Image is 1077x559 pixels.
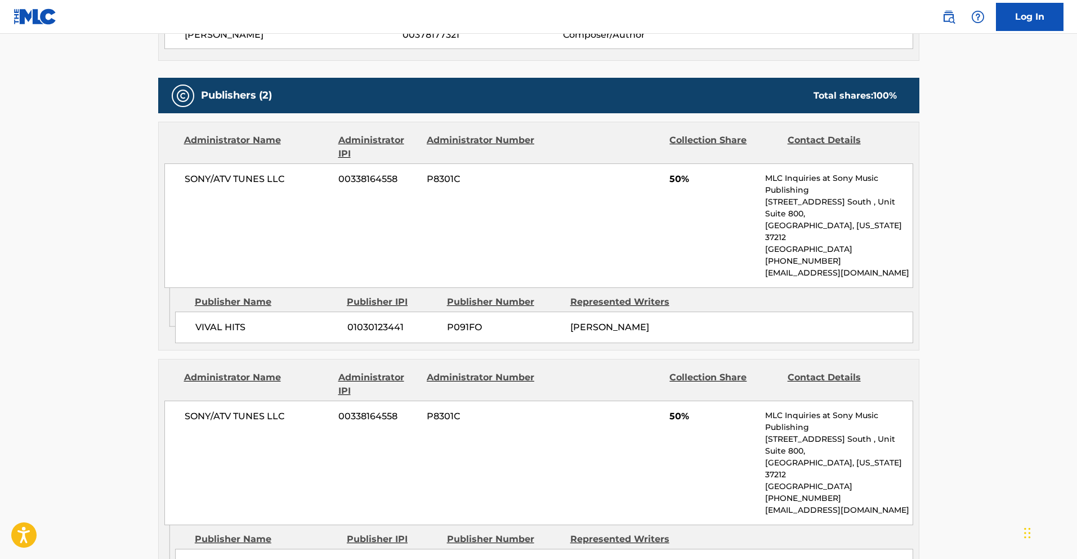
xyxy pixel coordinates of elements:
span: 01030123441 [347,321,439,334]
p: [PHONE_NUMBER] [765,493,912,504]
div: Publisher Number [447,533,562,546]
img: Publishers [176,89,190,103]
span: 50% [669,172,757,186]
span: [PERSON_NAME] [185,28,403,42]
p: MLC Inquiries at Sony Music Publishing [765,410,912,433]
span: P091FO [447,321,562,334]
div: Represented Writers [570,533,685,546]
div: Publisher Number [447,295,562,309]
span: 00378177321 [403,28,562,42]
div: Administrator Number [427,134,536,161]
div: Represented Writers [570,295,685,309]
div: Collection Share [669,134,779,161]
div: Administrator IPI [338,371,418,398]
div: Total shares: [814,89,897,103]
p: [GEOGRAPHIC_DATA], [US_STATE] 37212 [765,220,912,243]
span: SONY/ATV TUNES LLC [185,410,330,423]
p: [GEOGRAPHIC_DATA] [765,243,912,255]
span: [PERSON_NAME] [570,322,649,332]
p: [GEOGRAPHIC_DATA], [US_STATE] 37212 [765,457,912,481]
div: Administrator Name [184,371,330,398]
span: 100 % [873,90,897,101]
p: [PHONE_NUMBER] [765,255,912,267]
span: 00338164558 [338,172,418,186]
div: Publisher IPI [347,533,439,546]
div: Help [967,6,989,28]
div: Administrator Name [184,134,330,161]
p: [EMAIL_ADDRESS][DOMAIN_NAME] [765,267,912,279]
div: Contact Details [788,134,897,161]
span: P8301C [427,410,536,423]
h5: Publishers (2) [201,89,272,102]
p: [STREET_ADDRESS] South , Unit Suite 800, [765,433,912,457]
a: Log In [996,3,1063,31]
img: help [971,10,985,24]
span: Composer/Author [563,28,709,42]
div: Administrator Number [427,371,536,398]
div: Administrator IPI [338,134,418,161]
p: [GEOGRAPHIC_DATA] [765,481,912,493]
p: [STREET_ADDRESS] South , Unit Suite 800, [765,196,912,220]
p: [EMAIL_ADDRESS][DOMAIN_NAME] [765,504,912,516]
div: Publisher Name [195,533,338,546]
p: MLC Inquiries at Sony Music Publishing [765,172,912,196]
iframe: Chat Widget [1021,505,1077,559]
span: P8301C [427,172,536,186]
img: search [942,10,955,24]
div: Publisher IPI [347,295,439,309]
span: VIVAL HITS [195,321,339,334]
div: Drag [1024,516,1031,550]
img: MLC Logo [14,8,57,25]
div: Publisher Name [195,295,338,309]
div: Collection Share [669,371,779,398]
a: Public Search [937,6,960,28]
span: SONY/ATV TUNES LLC [185,172,330,186]
div: Contact Details [788,371,897,398]
span: 50% [669,410,757,423]
span: 00338164558 [338,410,418,423]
